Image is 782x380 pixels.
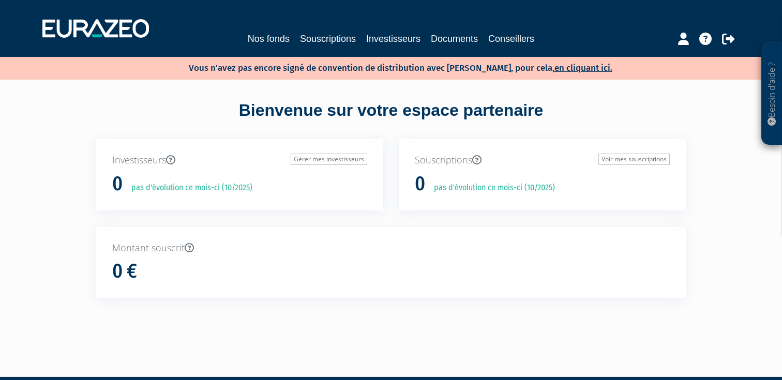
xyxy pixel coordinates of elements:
[42,19,149,38] img: 1732889491-logotype_eurazeo_blanc_rvb.png
[112,241,670,255] p: Montant souscrit
[415,154,670,167] p: Souscriptions
[88,99,694,139] div: Bienvenue sur votre espace partenaire
[431,32,478,46] a: Documents
[159,59,612,74] p: Vous n'avez pas encore signé de convention de distribution avec [PERSON_NAME], pour cela,
[598,154,670,165] a: Voir mes souscriptions
[366,32,420,46] a: Investisseurs
[427,182,555,194] p: pas d'évolution ce mois-ci (10/2025)
[248,32,290,46] a: Nos fonds
[112,173,123,195] h1: 0
[112,154,367,167] p: Investisseurs
[300,32,356,46] a: Souscriptions
[112,261,137,282] h1: 0 €
[124,182,252,194] p: pas d'évolution ce mois-ci (10/2025)
[766,47,778,140] p: Besoin d'aide ?
[488,32,534,46] a: Conseillers
[291,154,367,165] a: Gérer mes investisseurs
[415,173,425,195] h1: 0
[554,63,612,73] a: en cliquant ici.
